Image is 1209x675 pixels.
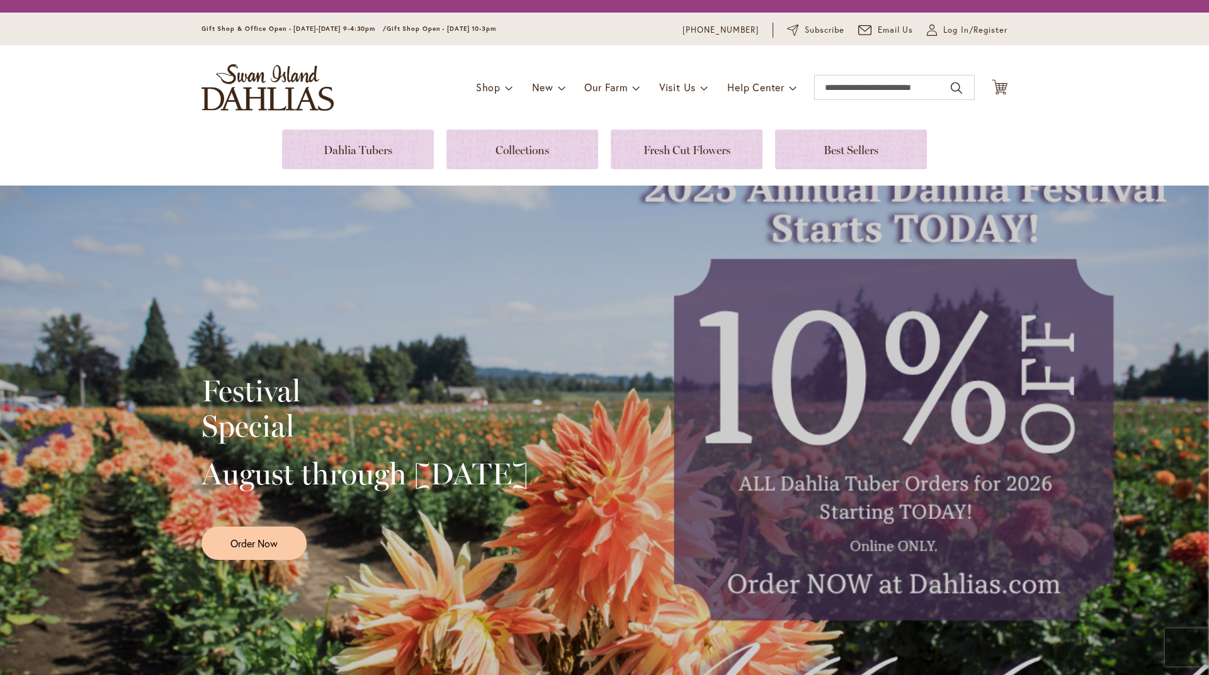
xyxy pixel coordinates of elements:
span: Visit Us [659,81,696,94]
span: Email Us [878,24,914,36]
span: Log In/Register [943,24,1007,36]
button: Search [951,78,962,98]
span: Order Now [230,536,278,550]
span: Our Farm [584,81,627,94]
h2: Festival Special [201,373,528,443]
a: [PHONE_NUMBER] [683,24,759,36]
a: Email Us [858,24,914,36]
span: Gift Shop & Office Open - [DATE]-[DATE] 9-4:30pm / [201,25,387,33]
span: Help Center [727,81,785,94]
span: New [532,81,553,94]
a: Log In/Register [927,24,1007,36]
a: Order Now [201,527,307,560]
h2: August through [DATE] [201,456,528,491]
span: Shop [476,81,501,94]
a: Subscribe [787,24,844,36]
span: Gift Shop Open - [DATE] 10-3pm [387,25,496,33]
a: store logo [201,64,334,111]
span: Subscribe [805,24,844,36]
